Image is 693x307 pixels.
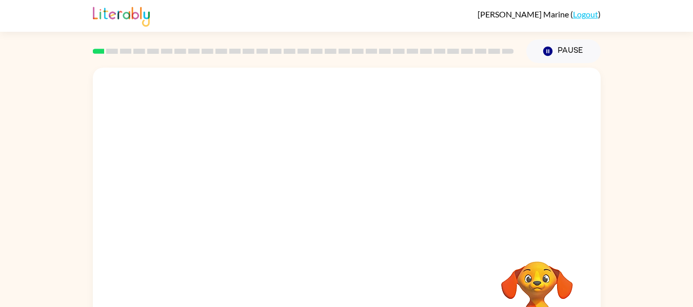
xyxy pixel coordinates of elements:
[93,4,150,27] img: Literably
[478,9,570,19] span: [PERSON_NAME] Marine
[573,9,598,19] a: Logout
[478,9,601,19] div: ( )
[526,39,601,63] button: Pause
